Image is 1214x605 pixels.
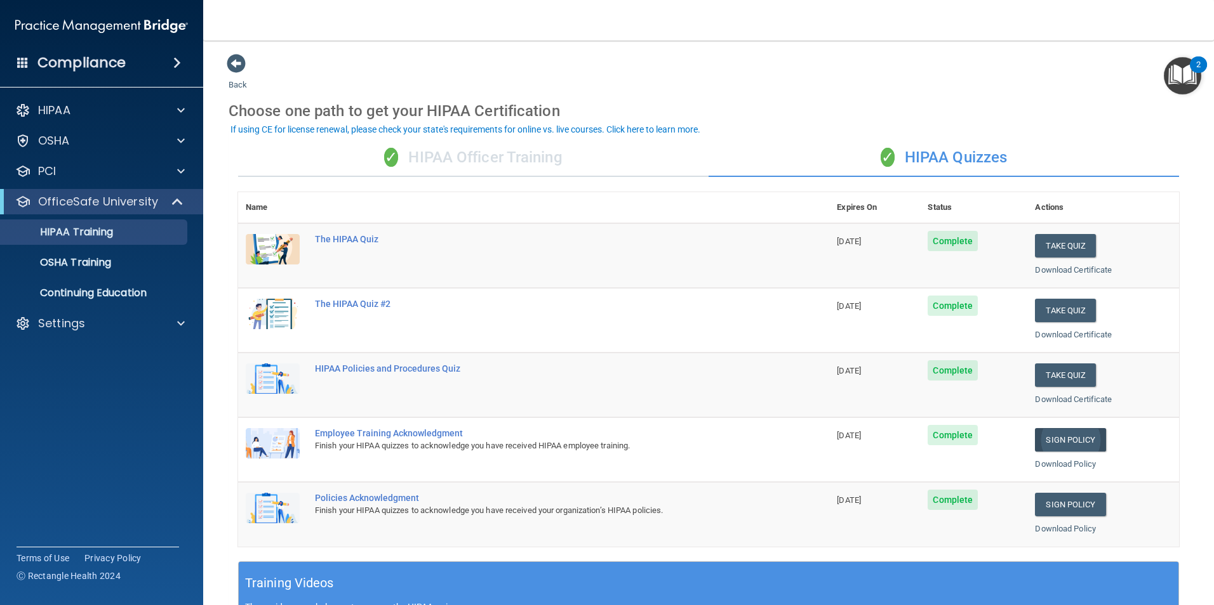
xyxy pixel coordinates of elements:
[315,234,766,244] div: The HIPAA Quiz
[1035,330,1112,339] a: Download Certificate
[15,164,185,179] a: PCI
[837,495,861,505] span: [DATE]
[1164,57,1201,94] button: Open Resource Center, 2 new notifications
[229,123,702,136] button: If using CE for license renewal, please check your state's requirements for online vs. live cours...
[8,287,182,299] p: Continuing Education
[928,296,978,316] span: Complete
[245,572,334,594] h5: Training Videos
[238,192,307,223] th: Name
[315,428,766,438] div: Employee Training Acknowledgment
[1035,234,1096,257] button: Take Quiz
[1035,265,1112,275] a: Download Certificate
[837,366,861,375] span: [DATE]
[8,256,111,269] p: OSHA Training
[17,569,121,582] span: Ⓒ Rectangle Health 2024
[229,93,1189,129] div: Choose one path to get your HIPAA Certification
[229,65,247,89] a: Back
[38,103,70,118] p: HIPAA
[315,299,766,309] div: The HIPAA Quiz #2
[1035,363,1096,387] button: Take Quiz
[315,363,766,374] div: HIPAA Policies and Procedures Quiz
[315,438,766,453] div: Finish your HIPAA quizzes to acknowledge you have received HIPAA employee training.
[928,360,978,381] span: Complete
[928,425,978,445] span: Complete
[928,490,978,510] span: Complete
[15,316,185,331] a: Settings
[15,13,188,39] img: PMB logo
[38,133,70,148] p: OSHA
[837,431,861,440] span: [DATE]
[1035,459,1096,469] a: Download Policy
[1035,299,1096,322] button: Take Quiz
[928,231,978,251] span: Complete
[15,133,185,148] a: OSHA
[1196,65,1201,81] div: 2
[17,552,69,564] a: Terms of Use
[238,139,709,177] div: HIPAA Officer Training
[8,226,113,238] p: HIPAA Training
[15,194,184,209] a: OfficeSafe University
[38,194,158,209] p: OfficeSafe University
[384,148,398,167] span: ✓
[837,301,861,311] span: [DATE]
[1035,428,1105,452] a: Sign Policy
[881,148,895,167] span: ✓
[15,103,185,118] a: HIPAA
[38,164,56,179] p: PCI
[315,493,766,503] div: Policies Acknowledgment
[315,503,766,518] div: Finish your HIPAA quizzes to acknowledge you have received your organization’s HIPAA policies.
[1035,493,1105,516] a: Sign Policy
[37,54,126,72] h4: Compliance
[1027,192,1179,223] th: Actions
[829,192,920,223] th: Expires On
[230,125,700,134] div: If using CE for license renewal, please check your state's requirements for online vs. live cours...
[84,552,142,564] a: Privacy Policy
[38,316,85,331] p: Settings
[837,237,861,246] span: [DATE]
[709,139,1179,177] div: HIPAA Quizzes
[1035,394,1112,404] a: Download Certificate
[1035,524,1096,533] a: Download Policy
[920,192,1027,223] th: Status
